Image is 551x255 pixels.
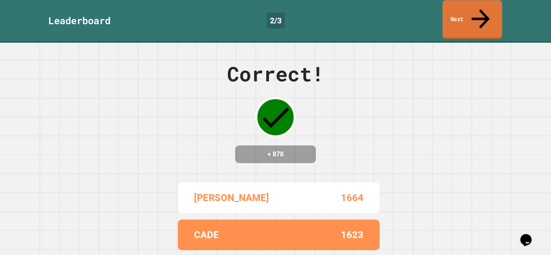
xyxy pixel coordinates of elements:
div: 2 / 3 [267,12,285,29]
a: Next [442,0,502,39]
p: 1664 [341,191,363,205]
h4: + 878 [243,149,308,159]
div: Leaderboard [48,13,111,28]
p: CADE [194,228,219,242]
iframe: chat widget [517,223,543,247]
p: [PERSON_NAME] [194,191,269,205]
p: 1623 [341,228,363,242]
div: Correct! [227,59,324,89]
